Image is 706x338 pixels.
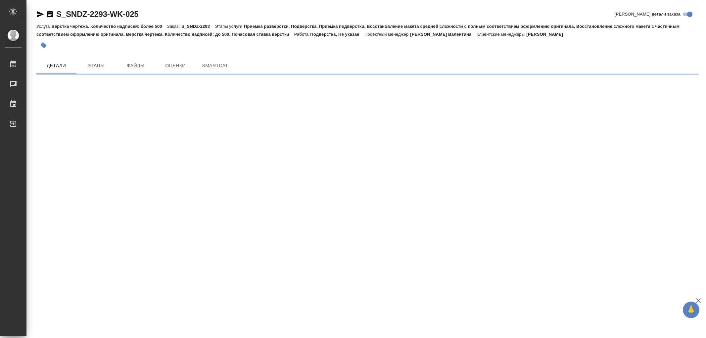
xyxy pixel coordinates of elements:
[36,38,51,53] button: Добавить тэг
[51,24,167,29] p: Верстка чертежа. Количество надписей: более 500
[46,10,54,18] button: Скопировать ссылку
[160,62,191,70] span: Оценки
[310,32,364,37] p: Подверстка, Не указан
[36,24,680,37] p: Приемка разверстки, Подверстка, Приемка подверстки, Восстановление макета средней сложности с пол...
[615,11,681,18] span: [PERSON_NAME] детали заказа
[167,24,181,29] p: Заказ:
[526,32,568,37] p: [PERSON_NAME]
[410,32,476,37] p: [PERSON_NAME] Валентина
[120,62,152,70] span: Файлы
[476,32,526,37] p: Клиентские менеджеры
[40,62,72,70] span: Детали
[36,10,44,18] button: Скопировать ссылку для ЯМессенджера
[294,32,310,37] p: Работа
[80,62,112,70] span: Этапы
[215,24,244,29] p: Этапы услуги
[56,10,138,19] a: S_SNDZ-2293-WK-025
[199,62,231,70] span: SmartCat
[181,24,215,29] p: S_SNDZ-2293
[683,302,699,318] button: 🙏
[685,303,697,317] span: 🙏
[364,32,410,37] p: Проектный менеджер
[36,24,51,29] p: Услуга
